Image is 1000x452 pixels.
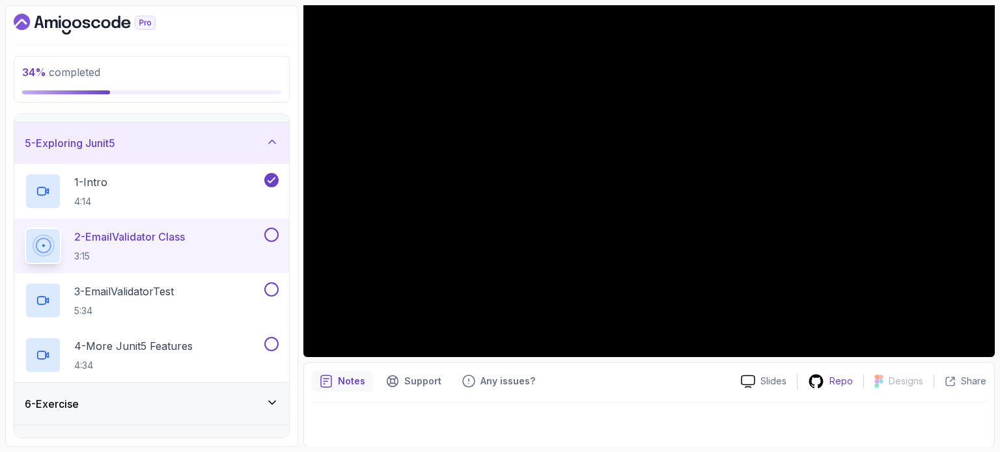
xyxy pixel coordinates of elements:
p: 5:34 [74,304,174,317]
button: 3-EmailValidatorTest5:34 [25,282,279,319]
button: 2-EmailValidator Class3:15 [25,228,279,264]
p: 4:34 [74,359,193,372]
p: Slides [760,375,786,388]
p: Notes [338,375,365,388]
p: 1 - Intro [74,174,107,190]
p: Share [961,375,986,388]
span: 34 % [22,66,46,79]
button: 5-Exploring Junit5 [14,122,289,164]
p: Any issues? [480,375,535,388]
button: Share [934,375,986,388]
p: 3:15 [74,250,185,263]
p: 4:14 [74,195,107,208]
p: 2 - EmailValidator Class [74,229,185,245]
button: 4-More Junit5 Features4:34 [25,337,279,373]
h3: 5 - Exploring Junit5 [25,135,115,151]
button: 6-Exercise [14,383,289,425]
p: Designs [889,375,923,388]
h3: 6 - Exercise [25,396,79,412]
button: Feedback button [454,371,543,392]
a: Dashboard [14,14,186,34]
p: 3 - EmailValidatorTest [74,284,174,299]
button: 1-Intro4:14 [25,173,279,209]
span: completed [22,66,100,79]
a: Repo [798,373,863,390]
a: Slides [730,375,797,388]
button: notes button [312,371,373,392]
p: Support [404,375,441,388]
p: Repo [829,375,853,388]
p: 4 - More Junit5 Features [74,338,193,354]
button: Support button [378,371,449,392]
